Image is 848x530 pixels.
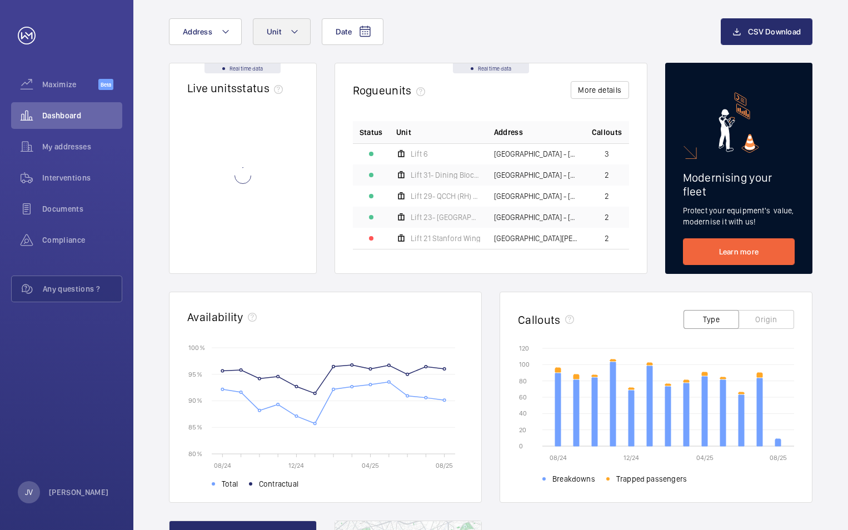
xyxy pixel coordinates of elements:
[98,79,113,90] span: Beta
[519,426,526,434] text: 20
[214,462,231,469] text: 08/24
[188,423,202,431] text: 85 %
[411,192,481,200] span: Lift 29- QCCH (RH) Building 101]
[42,172,122,183] span: Interventions
[519,409,527,417] text: 40
[519,344,529,352] text: 120
[183,27,212,36] span: Address
[592,127,622,138] span: Callouts
[42,110,122,121] span: Dashboard
[494,150,578,158] span: [GEOGRAPHIC_DATA] - [GEOGRAPHIC_DATA]
[494,127,523,138] span: Address
[288,462,304,469] text: 12/24
[494,234,578,242] span: [GEOGRAPHIC_DATA][PERSON_NAME]
[237,81,287,95] span: status
[683,205,795,227] p: Protect your equipment's value, modernise it with us!
[436,462,453,469] text: 08/25
[42,234,122,246] span: Compliance
[42,203,122,214] span: Documents
[605,213,609,221] span: 2
[494,213,578,221] span: [GEOGRAPHIC_DATA] - [GEOGRAPHIC_DATA]
[188,449,202,457] text: 80 %
[616,473,687,484] span: Trapped passengers
[739,310,794,329] button: Origin
[519,361,530,368] text: 100
[188,343,205,351] text: 100 %
[519,393,527,401] text: 60
[25,487,33,498] p: JV
[748,27,801,36] span: CSV Download
[519,377,527,385] text: 80
[336,27,352,36] span: Date
[411,213,481,221] span: Lift 23- [GEOGRAPHIC_DATA] Block (Passenger)
[222,478,238,489] span: Total
[683,238,795,265] a: Learn more
[684,310,739,329] button: Type
[605,192,609,200] span: 2
[770,454,787,462] text: 08/25
[362,462,379,469] text: 04/25
[623,454,639,462] text: 12/24
[696,454,714,462] text: 04/25
[322,18,383,45] button: Date
[259,478,298,489] span: Contractual
[411,234,481,242] span: Lift 21 Stanford Wing
[519,442,523,450] text: 0
[169,18,242,45] button: Address
[494,171,578,179] span: [GEOGRAPHIC_DATA] - [GEOGRAPHIC_DATA]
[204,63,281,73] div: Real time data
[385,83,430,97] span: units
[411,150,428,158] span: Lift 6
[187,81,287,95] h2: Live units
[187,310,243,324] h2: Availability
[360,127,383,138] p: Status
[552,473,595,484] span: Breakdowns
[188,370,202,378] text: 95 %
[267,27,281,36] span: Unit
[396,127,411,138] span: Unit
[453,63,529,73] div: Real time data
[683,171,795,198] h2: Modernising your fleet
[518,313,561,327] h2: Callouts
[49,487,109,498] p: [PERSON_NAME]
[188,397,202,404] text: 90 %
[42,79,98,90] span: Maximize
[721,18,812,45] button: CSV Download
[253,18,311,45] button: Unit
[719,92,759,153] img: marketing-card.svg
[605,150,609,158] span: 3
[411,171,481,179] span: Lift 31- Dining Block (Goods/Dumbwaiter)
[571,81,628,99] button: More details
[605,234,609,242] span: 2
[43,283,122,294] span: Any questions ?
[42,141,122,152] span: My addresses
[605,171,609,179] span: 2
[353,83,430,97] h2: Rogue
[550,454,567,462] text: 08/24
[494,192,578,200] span: [GEOGRAPHIC_DATA] - [STREET_ADDRESS]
